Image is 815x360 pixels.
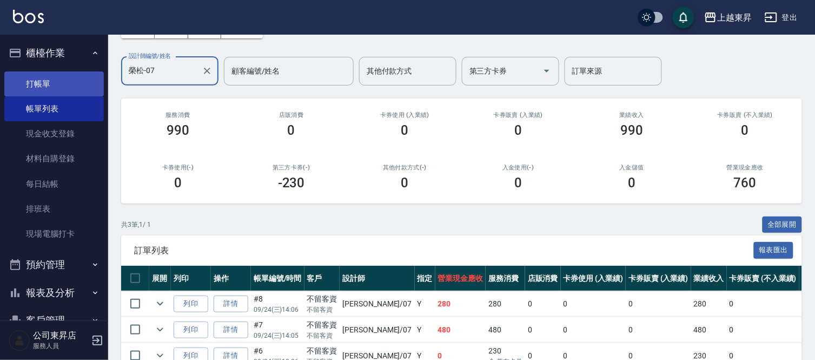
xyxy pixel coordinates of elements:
[200,63,215,78] button: Clear
[304,266,340,291] th: 客戶
[171,266,211,291] th: 列印
[13,10,44,23] img: Logo
[525,317,561,343] td: 0
[307,293,337,305] div: 不留客資
[727,317,799,343] td: 0
[626,317,691,343] td: 0
[134,245,754,256] span: 訂單列表
[4,146,104,171] a: 材料自購登錄
[626,291,691,317] td: 0
[307,305,337,315] p: 不留客資
[474,112,562,119] h2: 卡券販賣 (入業績)
[361,164,449,171] h2: 其他付款方式(-)
[700,6,756,29] button: 上越東昇
[691,317,727,343] td: 480
[415,317,435,343] td: Y
[486,266,525,291] th: 服務消費
[4,279,104,307] button: 報表及分析
[254,331,302,341] p: 09/24 (三) 14:05
[435,317,486,343] td: 480
[288,123,295,138] h3: 0
[4,221,104,246] a: 現場電腦打卡
[174,322,208,338] button: 列印
[4,121,104,146] a: 現金收支登錄
[754,245,794,255] a: 報表匯出
[588,112,675,119] h2: 業績收入
[727,291,799,317] td: 0
[514,175,522,191] h3: 0
[129,52,171,60] label: 設計師編號/姓名
[307,331,337,341] p: 不留客資
[4,71,104,96] a: 打帳單
[152,296,168,312] button: expand row
[734,175,757,191] h3: 760
[251,291,304,317] td: #8
[4,197,104,221] a: 排班表
[538,62,555,80] button: Open
[754,242,794,259] button: 報表匯出
[361,112,449,119] h2: 卡券使用 (入業績)
[401,175,409,191] h3: 0
[214,296,248,312] a: 詳情
[701,112,789,119] h2: 卡券販賣 (不入業績)
[717,11,752,24] div: 上越東昇
[415,291,435,317] td: Y
[174,296,208,312] button: 列印
[152,322,168,338] button: expand row
[691,266,727,291] th: 業績收入
[727,266,799,291] th: 卡券販賣 (不入業績)
[211,266,251,291] th: 操作
[525,291,561,317] td: 0
[134,112,222,119] h3: 服務消費
[561,317,626,343] td: 0
[134,164,222,171] h2: 卡券使用(-)
[626,266,691,291] th: 卡券販賣 (入業績)
[628,175,635,191] h3: 0
[474,164,562,171] h2: 入金使用(-)
[248,164,335,171] h2: 第三方卡券(-)
[251,266,304,291] th: 帳單編號/時間
[588,164,675,171] h2: 入金儲值
[486,317,525,343] td: 480
[620,123,643,138] h3: 990
[4,251,104,279] button: 預約管理
[4,306,104,335] button: 客戶管理
[340,291,414,317] td: [PERSON_NAME] /07
[9,330,30,351] img: Person
[149,266,171,291] th: 展開
[525,266,561,291] th: 店販消費
[401,123,409,138] h3: 0
[435,266,486,291] th: 營業現金應收
[763,217,803,233] button: 全部展開
[415,266,435,291] th: 指定
[33,341,88,351] p: 服務人員
[251,317,304,343] td: #7
[248,112,335,119] h2: 店販消費
[514,123,522,138] h3: 0
[174,175,182,191] h3: 0
[4,172,104,197] a: 每日結帳
[701,164,789,171] h2: 營業現金應收
[435,291,486,317] td: 280
[561,291,626,317] td: 0
[214,322,248,338] a: 詳情
[760,8,802,28] button: 登出
[741,123,749,138] h3: 0
[121,220,151,230] p: 共 3 筆, 1 / 1
[340,317,414,343] td: [PERSON_NAME] /07
[673,6,694,28] button: save
[307,319,337,331] div: 不留客資
[561,266,626,291] th: 卡券使用 (入業績)
[254,305,302,315] p: 09/24 (三) 14:06
[278,175,305,191] h3: -230
[4,39,104,67] button: 櫃檯作業
[33,330,88,341] h5: 公司東昇店
[340,266,414,291] th: 設計師
[307,345,337,357] div: 不留客資
[691,291,727,317] td: 280
[4,96,104,121] a: 帳單列表
[167,123,189,138] h3: 990
[486,291,525,317] td: 280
